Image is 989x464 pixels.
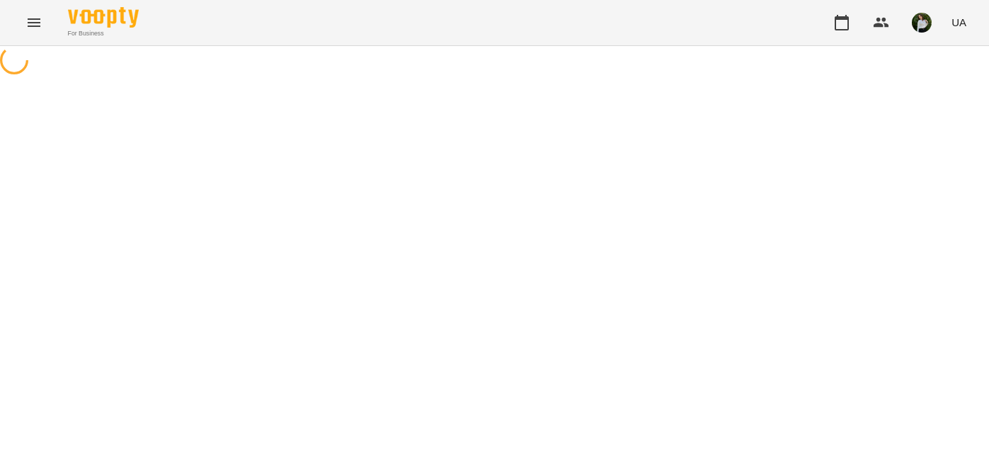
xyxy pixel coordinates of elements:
button: Menu [17,6,51,40]
span: For Business [68,29,139,38]
span: UA [951,15,966,30]
img: Voopty Logo [68,7,139,28]
img: 6b662c501955233907b073253d93c30f.jpg [912,13,932,33]
button: UA [946,9,972,35]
